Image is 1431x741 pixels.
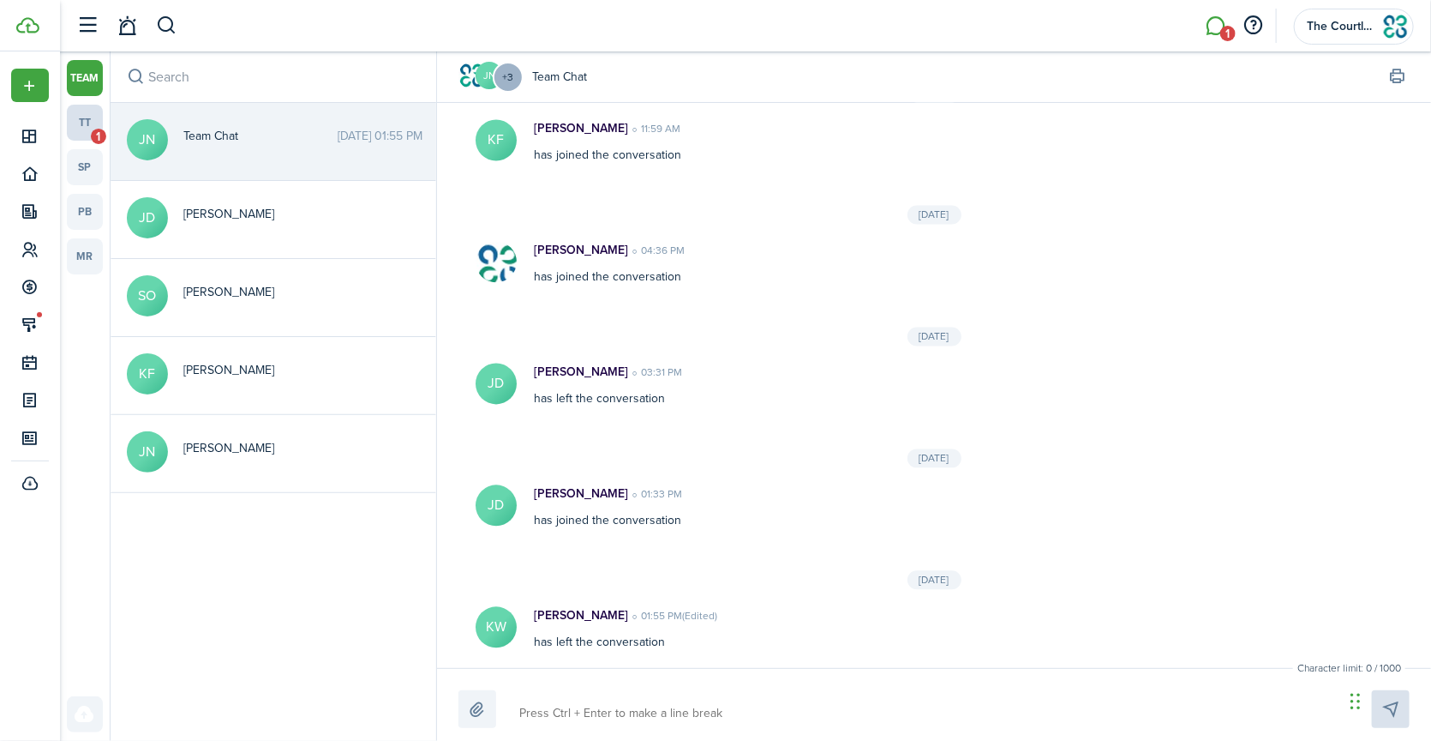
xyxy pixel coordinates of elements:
a: tt [67,105,103,141]
span: Team Chat [183,127,338,145]
div: [DATE] [907,328,961,346]
p: [PERSON_NAME] [534,485,628,503]
p: [PERSON_NAME] [534,242,628,260]
button: Open menu [11,69,49,102]
avatar-text: JD [476,364,517,405]
span: Samantha Ottinger [183,283,422,301]
avatar-text: JN [127,431,168,473]
div: [DATE] [907,206,961,225]
a: team [67,60,103,96]
span: Jeffrey DeAlejandro [183,205,422,223]
span: The Courtland Group [1307,21,1375,33]
div: Drag [1350,676,1361,727]
span: (Edited) [682,609,717,624]
time: 01:55 PM [628,609,717,624]
avatar-text: SO [127,275,168,316]
a: mr [67,238,103,274]
div: [DATE] [907,449,961,468]
time: 01:33 PM [628,487,682,503]
avatar-text: JN [127,119,168,160]
p: [PERSON_NAME] [534,364,628,382]
span: Team Chat [532,68,587,86]
avatar-text: JD [127,197,168,238]
a: sp [67,149,103,185]
menu-trigger: +3 [493,62,524,93]
avatar-text: KF [476,120,517,161]
button: Open resource center [1239,11,1268,40]
time: [DATE] 01:55 PM [338,127,422,145]
img: The Courtland Group [458,62,486,89]
avatar-text: JN [476,62,503,89]
span: Kenny Fear [183,361,422,379]
iframe: Chat Widget [1345,659,1431,741]
avatar-text: JD [476,485,517,527]
div: has joined the conversation [517,120,1233,165]
button: Open sidebar [72,9,105,42]
avatar-text: KW [476,607,517,648]
a: pb [67,194,103,230]
button: Search [156,11,177,40]
time: 03:31 PM [628,365,682,381]
button: Search [124,65,148,89]
a: Notifications [111,4,144,48]
p: [PERSON_NAME] [534,120,628,138]
div: has joined the conversation [517,242,1233,286]
span: Jeffrey Nash [183,439,422,457]
img: The Courtland Group [1382,13,1410,40]
time: 04:36 PM [628,244,685,259]
div: has left the conversation [517,607,1233,652]
span: 1 [91,129,106,144]
button: Print [1386,65,1410,89]
small: Character limit: 0 / 1000 [1293,660,1405,676]
avatar-text: KF [127,353,168,395]
div: [DATE] [907,571,961,590]
input: search [111,51,436,102]
p: [PERSON_NAME] [534,607,628,625]
img: Samantha Ottinger [476,242,517,283]
div: has joined the conversation [517,485,1233,530]
time: 11:59 AM [628,122,680,137]
div: has left the conversation [517,364,1233,408]
button: Open menu [503,62,524,93]
img: TenantCloud [16,17,39,33]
